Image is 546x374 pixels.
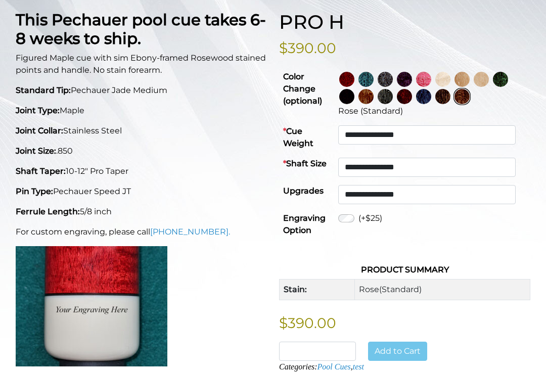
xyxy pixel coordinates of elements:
p: 5/8 inch [16,206,267,218]
img: Black Palm [435,89,450,105]
p: Figured Maple cue with sim Ebony-framed Rosewood stained points and handle. No stain forearm. [16,53,267,77]
img: Blue [416,89,431,105]
strong: Color Change (optional) [283,72,322,106]
strong: Ferrule Length: [16,207,80,217]
strong: Joint Collar: [16,126,63,136]
a: [PHONE_NUMBER]. [150,227,230,237]
td: Rose [354,279,530,300]
img: Burgundy [397,89,412,105]
strong: Pin Type: [16,187,53,197]
img: Carbon [378,89,393,105]
div: Rose (Standard) [338,106,526,118]
h1: PRO H [279,11,530,34]
a: Pool Cues [317,363,351,371]
img: Ebony [339,89,354,105]
a: test [353,363,364,371]
p: 10-12" Pro Taper [16,166,267,178]
strong: Engraving Option [283,214,326,236]
p: .850 [16,146,267,158]
span: (Standard) [379,285,422,295]
strong: Joint Size: [16,147,56,156]
label: (+$25) [358,213,382,225]
img: Purple [397,72,412,87]
img: Wine [339,72,354,87]
strong: Cue Weight [283,127,313,149]
p: Pechauer Speed JT [16,186,267,198]
p: Maple [16,105,267,117]
span: Categories: , [279,363,364,371]
strong: Stain: [284,285,307,295]
img: Rose [454,89,470,105]
img: Pink [416,72,431,87]
img: Chestnut [358,89,374,105]
p: Stainless Steel [16,125,267,137]
strong: Shaft Taper: [16,167,66,176]
strong: Joint Type: [16,106,60,116]
strong: Shaft Size [283,159,327,169]
strong: Standard Tip: [16,86,71,96]
p: Pechauer Jade Medium [16,85,267,97]
img: Turquoise [358,72,374,87]
strong: Product Summary [361,265,449,275]
p: For custom engraving, please call [16,226,267,239]
strong: Upgrades [283,186,324,196]
img: Natural [454,72,470,87]
strong: This Pechauer pool cue takes 6-8 weeks to ship. [16,11,266,49]
img: Light Natural [474,72,489,87]
img: Smoke [378,72,393,87]
bdi: $390.00 [279,315,336,332]
img: Green [493,72,508,87]
img: No Stain [435,72,450,87]
bdi: $390.00 [279,40,336,57]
